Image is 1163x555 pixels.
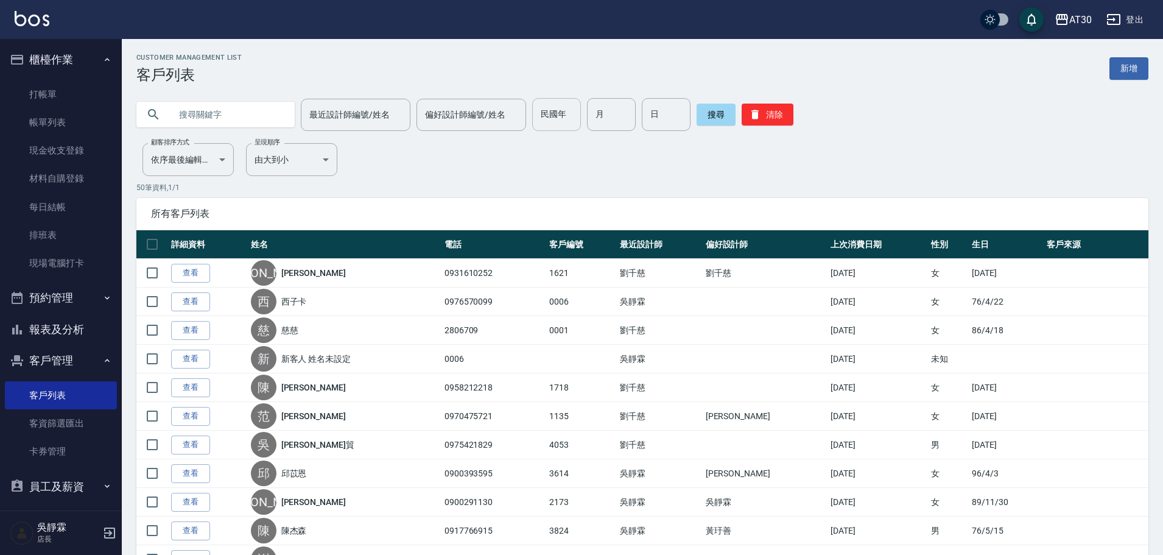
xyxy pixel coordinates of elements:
td: [PERSON_NAME] [703,402,827,431]
label: 呈現順序 [255,138,280,147]
th: 生日 [969,230,1044,259]
a: 客資篩選匯出 [5,409,117,437]
div: 范 [251,403,276,429]
button: 客戶管理 [5,345,117,376]
td: 劉千慈 [703,259,827,288]
a: 新客人 姓名未設定 [281,353,351,365]
div: 邱 [251,461,276,486]
a: 查看 [171,407,210,426]
td: 劉千慈 [617,316,703,345]
a: 查看 [171,264,210,283]
td: [DATE] [827,431,928,459]
td: 女 [928,288,969,316]
a: 新增 [1109,57,1148,80]
td: 劉千慈 [617,373,703,402]
a: 帳單列表 [5,108,117,136]
td: 劉千慈 [617,259,703,288]
th: 客戶編號 [546,230,617,259]
div: 新 [251,346,276,372]
div: 陳 [251,375,276,400]
td: 76/4/22 [969,288,1044,316]
button: 報表及分析 [5,314,117,345]
a: 每日結帳 [5,193,117,221]
a: 查看 [171,378,210,397]
td: 女 [928,459,969,488]
td: 0931610252 [441,259,546,288]
td: 女 [928,402,969,431]
button: 搜尋 [697,104,736,125]
img: Logo [15,11,49,26]
a: 客戶列表 [5,381,117,409]
div: AT30 [1069,12,1092,27]
a: 查看 [171,292,210,311]
td: [DATE] [827,345,928,373]
button: 員工及薪資 [5,471,117,503]
input: 搜尋關鍵字 [170,98,285,131]
td: 未知 [928,345,969,373]
td: 0958212218 [441,373,546,402]
td: 女 [928,259,969,288]
a: [PERSON_NAME] [281,267,346,279]
td: 4053 [546,431,617,459]
a: [PERSON_NAME] [281,496,346,508]
a: 現金收支登錄 [5,136,117,164]
div: 吳 [251,432,276,458]
td: [DATE] [827,402,928,431]
td: 3824 [546,517,617,545]
td: 0900291130 [441,488,546,517]
td: 86/4/18 [969,316,1044,345]
span: 所有客戶列表 [151,208,1134,220]
td: 0006 [546,288,617,316]
a: 查看 [171,350,210,369]
td: 劉千慈 [617,431,703,459]
td: 劉千慈 [617,402,703,431]
h3: 客戶列表 [136,66,242,83]
th: 客戶來源 [1044,230,1148,259]
td: 0001 [546,316,617,345]
td: 1135 [546,402,617,431]
td: [DATE] [969,402,1044,431]
td: 96/4/3 [969,459,1044,488]
img: Person [10,521,34,545]
th: 最近設計師 [617,230,703,259]
th: 姓名 [248,230,441,259]
td: 吳靜霖 [617,345,703,373]
a: 查看 [171,436,210,454]
a: 西子卡 [281,295,307,308]
th: 偏好設計師 [703,230,827,259]
th: 電話 [441,230,546,259]
td: 0970475721 [441,402,546,431]
a: 排班表 [5,221,117,249]
button: 櫃檯作業 [5,44,117,76]
td: 2806709 [441,316,546,345]
td: 2173 [546,488,617,517]
td: [DATE] [827,517,928,545]
button: save [1019,7,1044,32]
td: [DATE] [827,259,928,288]
a: 打帳單 [5,80,117,108]
div: 陳 [251,518,276,543]
div: [PERSON_NAME] [251,489,276,515]
a: 查看 [171,464,210,483]
td: [DATE] [969,431,1044,459]
td: [DATE] [969,373,1044,402]
td: 男 [928,431,969,459]
a: 查看 [171,493,210,512]
td: [DATE] [827,459,928,488]
div: 慈 [251,317,276,343]
td: 89/11/30 [969,488,1044,517]
td: 0975421829 [441,431,546,459]
td: 吳靜霖 [617,517,703,545]
a: 卡券管理 [5,437,117,465]
div: 西 [251,289,276,314]
td: 0900393595 [441,459,546,488]
div: [PERSON_NAME] [251,260,276,286]
h2: Customer Management List [136,54,242,62]
button: 登出 [1102,9,1148,31]
td: 0917766915 [441,517,546,545]
p: 店長 [37,534,99,545]
td: 吳靜霖 [617,459,703,488]
td: 0976570099 [441,288,546,316]
a: 慈慈 [281,324,298,336]
td: 吳靜霖 [617,488,703,517]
